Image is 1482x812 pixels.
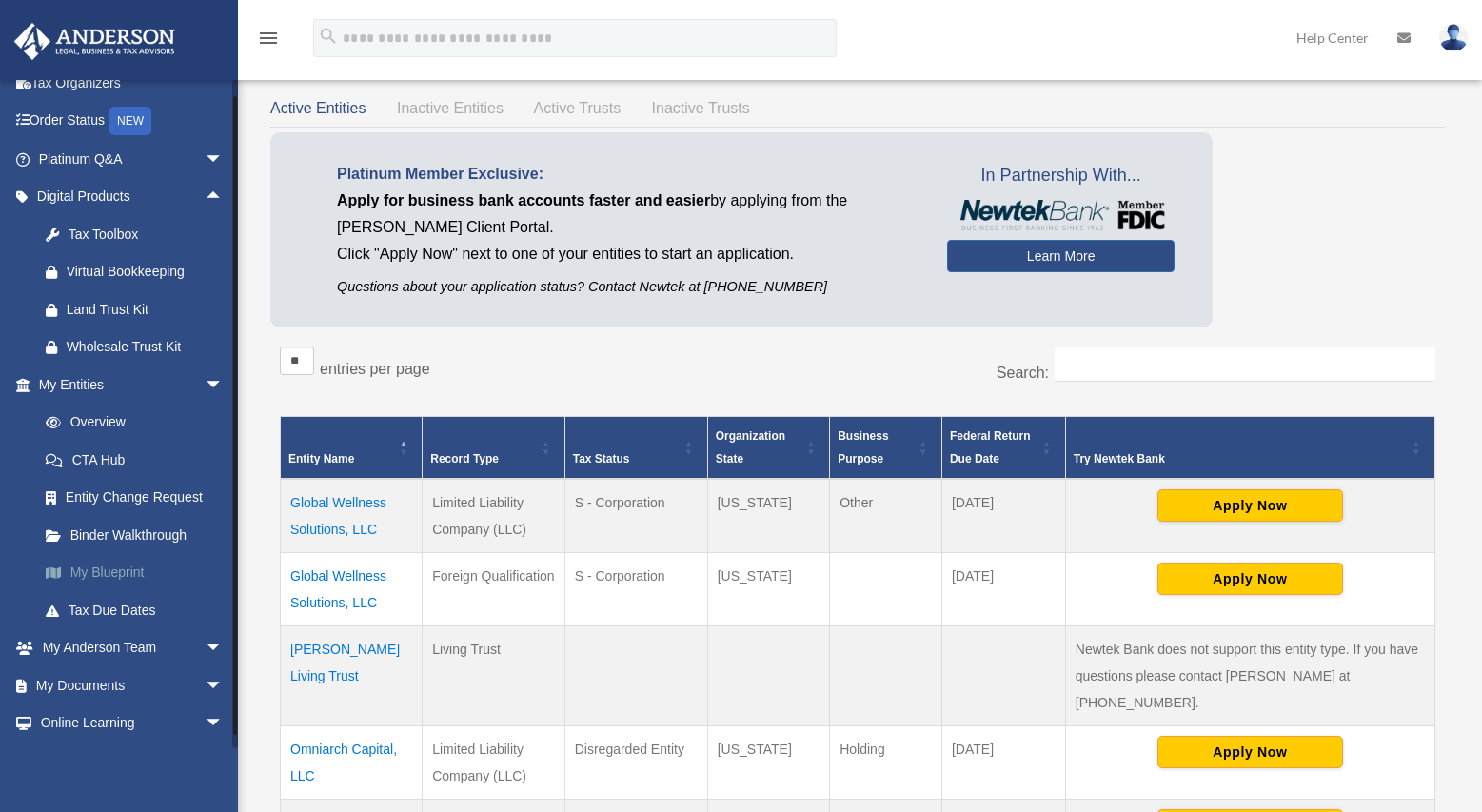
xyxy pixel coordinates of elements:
[573,452,630,465] span: Tax Status
[830,479,942,553] td: Other
[941,553,1065,626] td: [DATE]
[830,726,942,800] td: Holding
[423,417,565,480] th: Record Type: Activate to sort
[13,366,252,404] a: My Entitiesarrow_drop_down
[67,260,228,284] div: Virtual Bookkeeping
[9,23,181,60] img: Anderson Advisors Platinum Portal
[320,361,430,377] label: entries per page
[1157,563,1343,595] button: Apply Now
[941,479,1065,553] td: [DATE]
[534,100,622,116] span: Active Trusts
[13,64,252,102] a: Tax Organizers
[27,290,252,328] a: Land Trust Kit
[1065,626,1434,726] td: Newtek Bank does not support this entity type. If you have questions please contact [PERSON_NAME]...
[716,429,785,465] span: Organization State
[830,417,942,480] th: Business Purpose: Activate to sort
[1439,24,1468,51] img: User Pic
[205,666,243,705] span: arrow_drop_down
[205,629,243,668] span: arrow_drop_down
[337,275,919,299] p: Questions about your application status? Contact Newtek at [PHONE_NUMBER]
[707,417,829,480] th: Organization State: Activate to sort
[950,429,1031,465] span: Federal Return Due Date
[205,742,243,781] span: arrow_drop_down
[1074,447,1406,470] div: Try Newtek Bank
[707,553,829,626] td: [US_STATE]
[67,335,228,359] div: Wholesale Trust Kit
[707,726,829,800] td: [US_STATE]
[838,429,888,465] span: Business Purpose
[337,192,710,208] span: Apply for business bank accounts faster and easier
[205,140,243,179] span: arrow_drop_down
[27,554,252,592] a: My Blueprint
[205,366,243,405] span: arrow_drop_down
[13,102,252,141] a: Order StatusNEW
[947,161,1175,191] span: In Partnership With...
[423,553,565,626] td: Foreign Qualification
[430,452,499,465] span: Record Type
[652,100,750,116] span: Inactive Trusts
[337,241,919,267] p: Click "Apply Now" next to one of your entities to start an application.
[27,328,252,366] a: Wholesale Trust Kit
[205,704,243,743] span: arrow_drop_down
[257,33,280,50] a: menu
[27,591,252,629] a: Tax Due Dates
[997,365,1049,381] label: Search:
[564,417,707,480] th: Tax Status: Activate to sort
[281,479,423,553] td: Global Wellness Solutions, LLC
[947,240,1175,272] a: Learn More
[281,726,423,800] td: Omniarch Capital, LLC
[13,629,252,667] a: My Anderson Teamarrow_drop_down
[564,479,707,553] td: S - Corporation
[27,516,252,554] a: Binder Walkthrough
[27,479,252,517] a: Entity Change Request
[13,742,252,780] a: Billingarrow_drop_down
[205,178,243,217] span: arrow_drop_up
[27,441,252,479] a: CTA Hub
[27,253,252,291] a: Virtual Bookkeeping
[707,479,829,553] td: [US_STATE]
[270,100,366,116] span: Active Entities
[13,666,252,704] a: My Documentsarrow_drop_down
[564,726,707,800] td: Disregarded Entity
[564,553,707,626] td: S - Corporation
[109,107,151,135] div: NEW
[288,452,354,465] span: Entity Name
[423,626,565,726] td: Living Trust
[1157,489,1343,522] button: Apply Now
[397,100,504,116] span: Inactive Entities
[27,215,252,253] a: Tax Toolbox
[13,704,252,743] a: Online Learningarrow_drop_down
[281,626,423,726] td: [PERSON_NAME] Living Trust
[257,27,280,50] i: menu
[337,188,919,241] p: by applying from the [PERSON_NAME] Client Portal.
[318,26,339,47] i: search
[941,726,1065,800] td: [DATE]
[337,161,919,188] p: Platinum Member Exclusive:
[13,140,252,178] a: Platinum Q&Aarrow_drop_down
[67,223,228,247] div: Tax Toolbox
[1065,417,1434,480] th: Try Newtek Bank : Activate to sort
[423,726,565,800] td: Limited Liability Company (LLC)
[281,553,423,626] td: Global Wellness Solutions, LLC
[281,417,423,480] th: Entity Name: Activate to invert sorting
[1157,736,1343,768] button: Apply Now
[941,417,1065,480] th: Federal Return Due Date: Activate to sort
[67,298,228,322] div: Land Trust Kit
[13,178,252,216] a: Digital Productsarrow_drop_up
[423,479,565,553] td: Limited Liability Company (LLC)
[957,200,1165,230] img: NewtekBankLogoSM.png
[27,404,243,442] a: Overview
